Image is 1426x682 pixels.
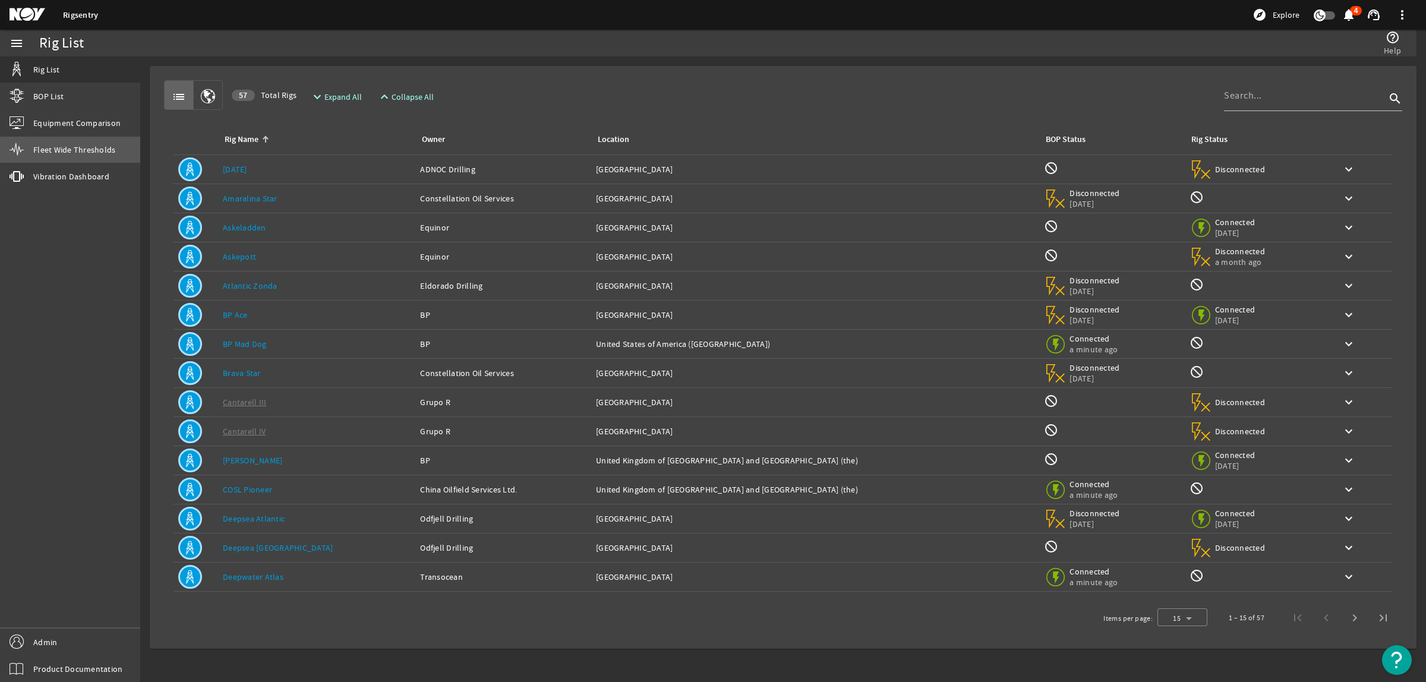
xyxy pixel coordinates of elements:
[33,64,59,75] span: Rig List
[420,367,586,379] div: Constellation Oil Services
[1069,315,1120,326] span: [DATE]
[598,133,629,146] div: Location
[420,192,586,204] div: Constellation Oil Services
[39,37,84,49] div: Rig List
[172,90,186,104] mat-icon: list
[1069,344,1120,355] span: a minute ago
[1388,1,1416,29] button: more_vert
[223,572,283,582] a: Deepwater Atlas
[1215,304,1266,315] span: Connected
[420,133,582,146] div: Owner
[596,338,1034,350] div: United States of America ([GEOGRAPHIC_DATA])
[223,542,333,553] a: Deepsea [GEOGRAPHIC_DATA]
[1342,9,1355,21] button: 4
[420,280,586,292] div: Eldorado Drilling
[392,91,434,103] span: Collapse All
[33,90,64,102] span: BOP List
[377,90,387,104] mat-icon: expand_less
[223,280,277,291] a: Atlantic Zonda
[232,89,296,101] span: Total Rigs
[596,367,1034,379] div: [GEOGRAPHIC_DATA]
[1069,519,1120,529] span: [DATE]
[223,484,272,495] a: COSL Pioneer
[1190,277,1204,292] mat-icon: Rig Monitoring not available for this rig
[420,542,586,554] div: Odfjell Drilling
[1215,508,1266,519] span: Connected
[223,397,266,408] a: Cantarell III
[1069,188,1120,198] span: Disconnected
[596,454,1034,466] div: United Kingdom of [GEOGRAPHIC_DATA] and [GEOGRAPHIC_DATA] (the)
[1215,397,1266,408] span: Disconnected
[1044,394,1058,408] mat-icon: BOP Monitoring not available for this rig
[596,571,1034,583] div: [GEOGRAPHIC_DATA]
[596,133,1030,146] div: Location
[223,251,256,262] a: Askepott
[223,455,282,466] a: [PERSON_NAME]
[1215,426,1266,437] span: Disconnected
[1342,162,1356,176] mat-icon: keyboard_arrow_down
[1215,164,1266,175] span: Disconnected
[596,222,1034,233] div: [GEOGRAPHIC_DATA]
[1044,423,1058,437] mat-icon: BOP Monitoring not available for this rig
[1069,304,1120,315] span: Disconnected
[1342,366,1356,380] mat-icon: keyboard_arrow_down
[1342,337,1356,351] mat-icon: keyboard_arrow_down
[1215,246,1266,257] span: Disconnected
[1069,508,1120,519] span: Disconnected
[1069,198,1120,209] span: [DATE]
[596,542,1034,554] div: [GEOGRAPHIC_DATA]
[1190,190,1204,204] mat-icon: Rig Monitoring not available for this rig
[1215,228,1266,238] span: [DATE]
[1386,30,1400,45] mat-icon: help_outline
[420,454,586,466] div: BP
[420,396,586,408] div: Grupo R
[1342,220,1356,235] mat-icon: keyboard_arrow_down
[373,86,438,108] button: Collapse All
[596,309,1034,321] div: [GEOGRAPHIC_DATA]
[223,426,266,437] a: Cantarell IV
[1224,89,1386,103] input: Search...
[223,513,285,524] a: Deepsea Atlantic
[596,513,1034,525] div: [GEOGRAPHIC_DATA]
[1229,612,1264,624] div: 1 – 15 of 57
[1215,450,1266,460] span: Connected
[1044,219,1058,233] mat-icon: BOP Monitoring not available for this rig
[1342,424,1356,438] mat-icon: keyboard_arrow_down
[596,396,1034,408] div: [GEOGRAPHIC_DATA]
[33,663,122,675] span: Product Documentation
[324,91,362,103] span: Expand All
[63,10,98,21] a: Rigsentry
[223,310,248,320] a: BP Ace
[1342,8,1356,22] mat-icon: notifications
[33,170,109,182] span: Vibration Dashboard
[1069,566,1120,577] span: Connected
[596,425,1034,437] div: [GEOGRAPHIC_DATA]
[420,338,586,350] div: BP
[1273,9,1299,21] span: Explore
[1342,191,1356,206] mat-icon: keyboard_arrow_down
[1191,133,1228,146] div: Rig Status
[1342,279,1356,293] mat-icon: keyboard_arrow_down
[223,222,266,233] a: Askeladden
[596,163,1034,175] div: [GEOGRAPHIC_DATA]
[1069,275,1120,286] span: Disconnected
[223,164,247,175] a: [DATE]
[420,513,586,525] div: Odfjell Drilling
[1384,45,1401,56] span: Help
[1342,482,1356,497] mat-icon: keyboard_arrow_down
[1044,161,1058,175] mat-icon: BOP Monitoring not available for this rig
[1342,308,1356,322] mat-icon: keyboard_arrow_down
[1046,133,1086,146] div: BOP Status
[1103,612,1153,624] div: Items per page:
[596,251,1034,263] div: [GEOGRAPHIC_DATA]
[223,339,267,349] a: BP Mad Dog
[33,636,57,648] span: Admin
[596,484,1034,495] div: United Kingdom of [GEOGRAPHIC_DATA] and [GEOGRAPHIC_DATA] (the)
[1253,8,1267,22] mat-icon: explore
[420,163,586,175] div: ADNOC Drilling
[10,169,24,184] mat-icon: vibration
[1069,577,1120,588] span: a minute ago
[1340,604,1369,632] button: Next page
[422,133,445,146] div: Owner
[1342,250,1356,264] mat-icon: keyboard_arrow_down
